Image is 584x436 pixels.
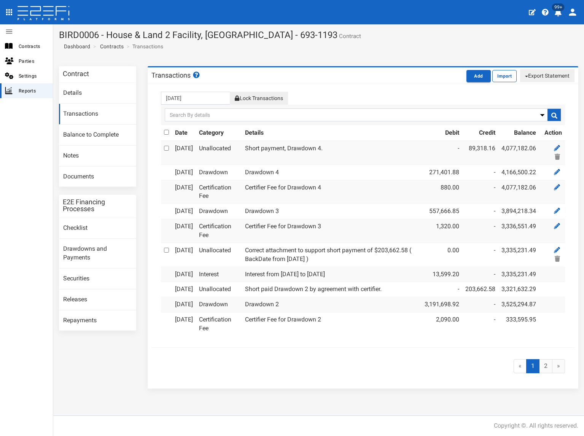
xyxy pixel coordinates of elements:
a: [DATE] [175,316,193,323]
a: Details [59,83,136,103]
td: - [462,180,498,204]
td: Drawdown [196,165,242,180]
a: Notes [59,146,136,166]
a: [DATE] [175,247,193,254]
td: 3,525,294.87 [498,297,539,312]
a: Contracts [100,43,124,50]
h1: BIRD0006 - House & Land 2 Facility, [GEOGRAPHIC_DATA] - 693-1193 [59,30,578,40]
a: Balance to Complete [59,125,136,145]
td: 557,666.85 [422,204,462,219]
td: Drawdown [196,297,242,312]
a: [DATE] [175,207,193,215]
th: Balance [498,125,539,141]
td: Interest [196,267,242,282]
td: Certification Fee [196,180,242,204]
td: 3,335,231.49 [498,243,539,267]
a: Transactions [59,104,136,124]
a: [DATE] [175,223,193,230]
span: « [514,359,527,373]
a: Drawdowns and Payments [59,239,136,268]
button: Export Statement [520,69,574,82]
h3: Transactions [151,72,201,79]
td: Unallocated [196,282,242,297]
a: Drawdown 2 [245,301,279,308]
td: 4,077,182.06 [498,141,539,165]
a: Repayments [59,310,136,331]
td: 271,401.88 [422,165,462,180]
td: Certification Fee [196,312,242,336]
input: Search By details [165,108,562,121]
td: 333,595.95 [498,312,539,336]
th: Credit [462,125,498,141]
td: - [422,141,462,165]
a: » [552,359,565,373]
a: Certifier Fee for Drawdown 4 [245,184,321,191]
td: - [462,267,498,282]
th: Date [172,125,196,141]
div: Copyright ©. All rights reserved. [494,422,578,430]
td: - [462,165,498,180]
td: 3,321,632.29 [498,282,539,297]
span: Reports [19,86,47,95]
button: Add [466,70,491,82]
td: Drawdown [196,204,242,219]
a: Dashboard [61,43,90,50]
h3: Contract [63,70,89,77]
td: - [462,297,498,312]
td: Unallocated [196,141,242,165]
td: - [422,282,462,297]
td: 4,166,500.22 [498,165,539,180]
span: 1 [526,359,539,373]
td: - [462,204,498,219]
a: Drawdown 4 [245,169,279,176]
a: Short payment, Drawdown 4. [245,145,323,152]
a: Documents [59,167,136,187]
td: 4,077,182.06 [498,180,539,204]
a: Interest from [DATE] to [DATE] [245,271,325,278]
td: 89,318.16 [462,141,498,165]
input: From Transactions Date [161,92,231,105]
th: Details [242,125,422,141]
a: Checklist [59,218,136,239]
a: 2 [539,359,552,373]
td: - [462,219,498,243]
a: Certifier Fee for Drawdown 2 [245,316,321,323]
a: Short paid Drawdown 2 by agreement with certifier. [245,285,382,293]
td: 3,335,231.49 [498,267,539,282]
span: Parties [19,57,47,65]
small: Contract [337,33,361,39]
th: Category [196,125,242,141]
a: Releases [59,290,136,310]
a: [DATE] [175,271,193,278]
span: Dashboard [61,43,90,49]
td: Unallocated [196,243,242,267]
td: 203,662.58 [462,282,498,297]
h3: E2E Financing Processes [63,199,132,212]
td: 1,320.00 [422,219,462,243]
li: Transactions [125,43,163,50]
td: - [462,312,498,336]
a: [DATE] [175,285,193,293]
td: 3,894,218.34 [498,204,539,219]
a: Securities [59,269,136,289]
span: Contracts [19,42,47,51]
a: Drawdown 3 [245,207,279,215]
span: Settings [19,72,47,80]
td: 2,090.00 [422,312,462,336]
td: 3,336,551.49 [498,219,539,243]
a: [DATE] [175,184,193,191]
button: Import [492,70,517,82]
td: 13,599.20 [422,267,462,282]
td: 0.00 [422,243,462,267]
th: Debit [422,125,462,141]
td: Certification Fee [196,219,242,243]
a: [DATE] [175,169,193,176]
td: 880.00 [422,180,462,204]
a: [DATE] [175,145,193,152]
a: [DATE] [175,301,193,308]
td: - [462,243,498,267]
button: Lock Transactions [230,92,288,105]
a: Correct attachment to support short payment of $203,662.58 ( BackDate from [DATE] ) [245,247,411,263]
a: Certifier Fee for Drawdown 3 [245,223,321,230]
th: Action [539,125,565,141]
